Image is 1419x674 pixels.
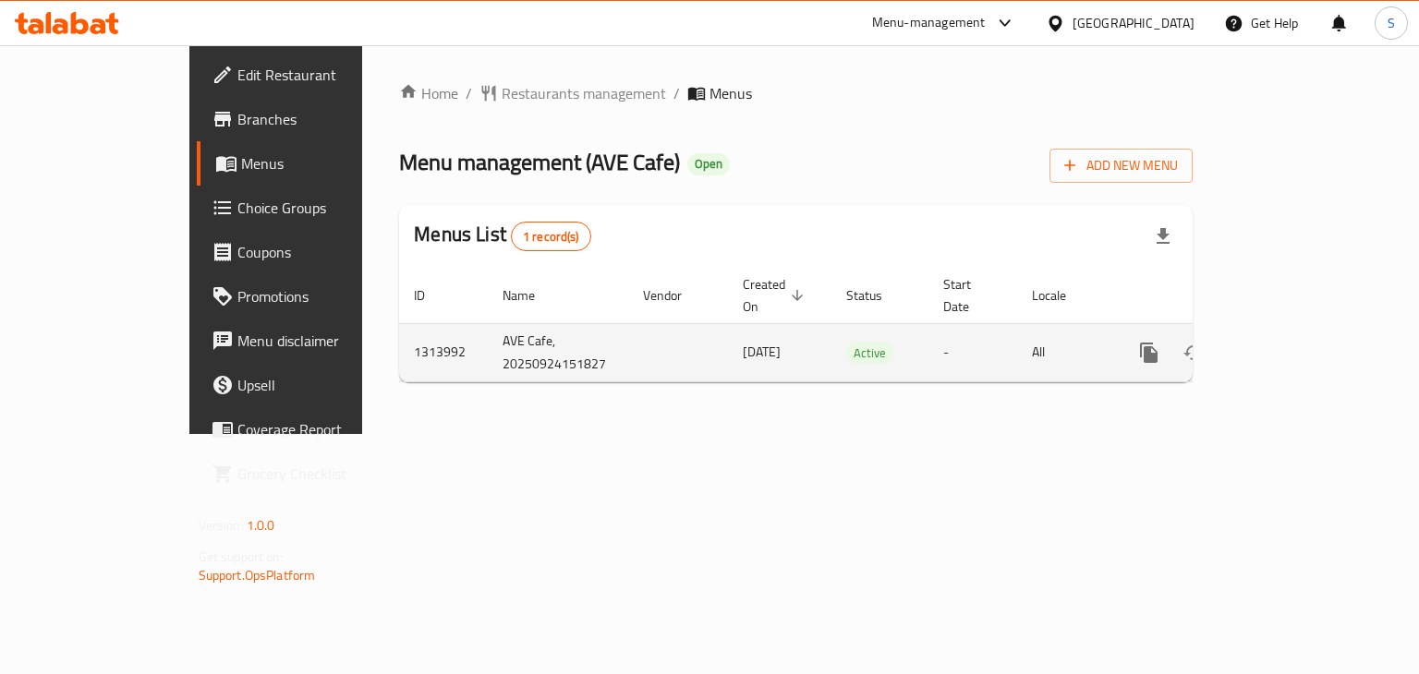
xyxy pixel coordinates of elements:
[1064,154,1178,177] span: Add New Menu
[237,374,412,396] span: Upsell
[1049,149,1193,183] button: Add New Menu
[399,268,1319,382] table: enhanced table
[466,82,472,104] li: /
[197,319,427,363] a: Menu disclaimer
[511,222,591,251] div: Total records count
[743,340,781,364] span: [DATE]
[197,230,427,274] a: Coupons
[846,342,893,364] div: Active
[399,82,458,104] a: Home
[943,273,995,318] span: Start Date
[488,323,628,381] td: AVE Cafe, 20250924151827
[846,284,906,307] span: Status
[414,284,449,307] span: ID
[197,451,427,496] a: Grocery Checklist
[237,285,412,307] span: Promotions
[687,156,730,172] span: Open
[237,108,412,130] span: Branches
[237,463,412,485] span: Grocery Checklist
[399,141,680,183] span: Menu management ( AVE Cafe )
[673,82,680,104] li: /
[197,407,427,451] a: Coverage Report
[241,152,412,175] span: Menus
[199,563,316,587] a: Support.OpsPlatform
[1388,13,1395,33] span: S
[846,343,893,364] span: Active
[399,82,1193,104] nav: breadcrumb
[197,53,427,97] a: Edit Restaurant
[512,228,590,246] span: 1 record(s)
[199,545,284,569] span: Get support on:
[503,284,559,307] span: Name
[399,323,488,381] td: 1313992
[1112,268,1319,324] th: Actions
[197,186,427,230] a: Choice Groups
[237,64,412,86] span: Edit Restaurant
[502,82,666,104] span: Restaurants management
[197,274,427,319] a: Promotions
[687,153,730,175] div: Open
[743,273,809,318] span: Created On
[197,97,427,141] a: Branches
[872,12,986,34] div: Menu-management
[1017,323,1112,381] td: All
[1171,331,1216,375] button: Change Status
[199,513,244,537] span: Version:
[247,513,275,537] span: 1.0.0
[237,241,412,263] span: Coupons
[237,418,412,440] span: Coverage Report
[1032,284,1090,307] span: Locale
[237,197,412,219] span: Choice Groups
[197,363,427,407] a: Upsell
[414,221,590,251] h2: Menus List
[1127,331,1171,375] button: more
[928,323,1017,381] td: -
[479,82,666,104] a: Restaurants management
[197,141,427,186] a: Menus
[643,284,706,307] span: Vendor
[1073,13,1195,33] div: [GEOGRAPHIC_DATA]
[237,330,412,352] span: Menu disclaimer
[1141,214,1185,259] div: Export file
[709,82,752,104] span: Menus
